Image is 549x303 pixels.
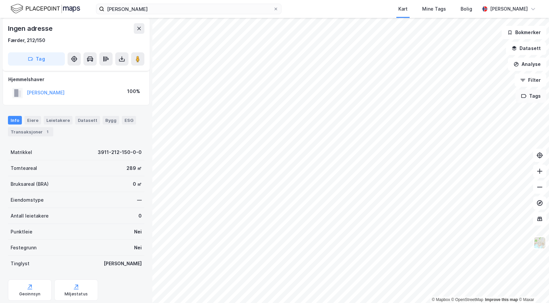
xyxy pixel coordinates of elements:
div: Bruksareal (BRA) [11,180,49,188]
button: Datasett [506,42,546,55]
div: Miljøstatus [65,291,88,297]
div: [PERSON_NAME] [490,5,528,13]
div: Hjemmelshaver [8,76,144,83]
div: 1 [44,128,51,135]
button: Tag [8,52,65,66]
div: Info [8,116,22,125]
div: Festegrunn [11,244,36,252]
div: Nei [134,244,142,252]
div: Datasett [75,116,100,125]
div: Ingen adresse [8,23,54,34]
div: 3911-212-150-0-0 [98,148,142,156]
div: Eiere [25,116,41,125]
button: Analyse [508,58,546,71]
div: Leietakere [44,116,73,125]
div: Mine Tags [422,5,446,13]
div: 0 ㎡ [133,180,142,188]
div: Færder, 212/150 [8,36,45,44]
div: — [137,196,142,204]
div: Tinglyst [11,260,29,268]
button: Bokmerker [502,26,546,39]
button: Filter [515,74,546,87]
div: Punktleie [11,228,32,236]
div: 289 ㎡ [126,164,142,172]
div: Eiendomstype [11,196,44,204]
div: 0 [138,212,142,220]
input: Søk på adresse, matrikkel, gårdeiere, leietakere eller personer [104,4,273,14]
iframe: Chat Widget [516,271,549,303]
a: Improve this map [485,297,518,302]
div: Geoinnsyn [19,291,41,297]
div: Kart [398,5,408,13]
div: Matrikkel [11,148,32,156]
div: Tomteareal [11,164,37,172]
div: Bygg [103,116,119,125]
div: 100% [127,87,140,95]
div: Transaksjoner [8,127,53,136]
img: Z [533,236,546,249]
div: Antall leietakere [11,212,49,220]
button: Tags [516,89,546,103]
div: ESG [122,116,136,125]
div: Bolig [461,5,472,13]
img: logo.f888ab2527a4732fd821a326f86c7f29.svg [11,3,80,15]
div: [PERSON_NAME] [104,260,142,268]
a: Mapbox [432,297,450,302]
div: Nei [134,228,142,236]
a: OpenStreetMap [451,297,483,302]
